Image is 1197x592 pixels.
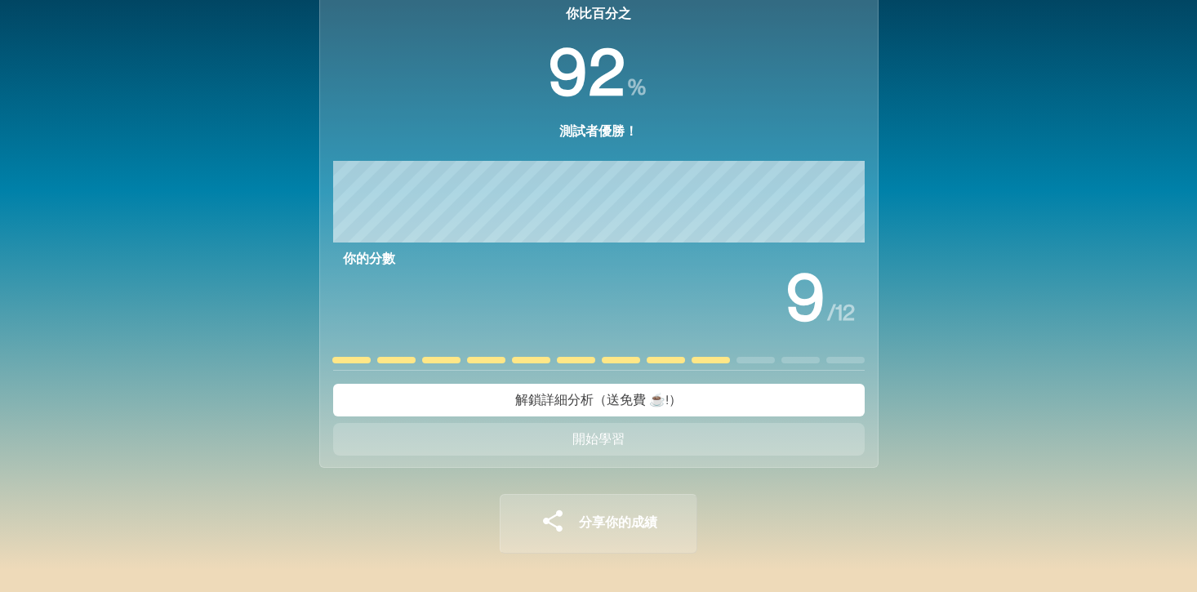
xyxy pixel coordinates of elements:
[827,300,855,325] span: / 12
[333,384,865,416] button: 解鎖詳細分析（送免費 ☕️!）
[572,433,625,446] span: 開始學習
[566,4,631,24] p: 你比百分之
[559,122,638,141] p: 測試者優勝！
[333,423,865,456] button: 開始學習
[579,516,657,529] span: 分享你的成績
[343,249,395,347] span: 你的分數
[515,394,682,407] span: 解鎖詳細分析（送免費 ☕️!）
[500,494,697,554] button: 分享你的成績
[628,74,648,100] span: %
